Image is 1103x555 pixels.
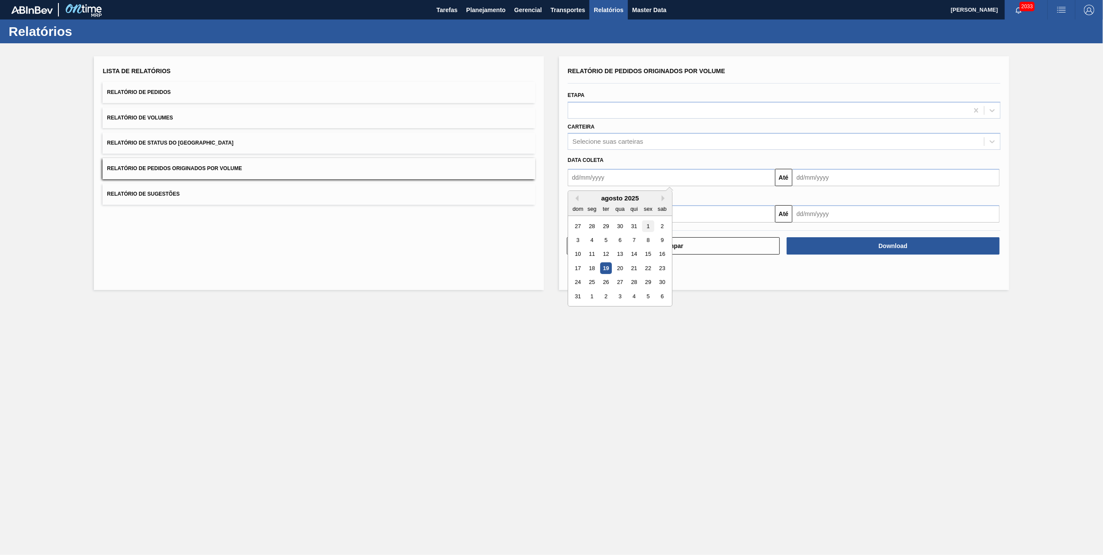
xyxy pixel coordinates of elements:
div: Choose sábado, 30 de agosto de 2025 [656,277,668,288]
div: Choose terça-feira, 5 de agosto de 2025 [600,234,612,246]
div: Choose quinta-feira, 7 de agosto de 2025 [628,234,640,246]
input: dd/mm/yyyy [792,205,1000,223]
div: Choose quinta-feira, 31 de julho de 2025 [628,220,640,232]
button: Next Month [662,195,668,201]
input: dd/mm/yyyy [568,169,775,186]
div: Choose terça-feira, 26 de agosto de 2025 [600,277,612,288]
button: Relatório de Pedidos [103,82,535,103]
div: Choose quinta-feira, 14 de agosto de 2025 [628,248,640,260]
button: Notificações [1005,4,1032,16]
span: Master Data [632,5,666,15]
img: Logout [1084,5,1094,15]
button: Relatório de Volumes [103,107,535,129]
img: userActions [1056,5,1067,15]
div: Choose segunda-feira, 1 de setembro de 2025 [586,290,598,302]
span: Relatório de Sugestões [107,191,180,197]
span: Relatório de Pedidos [107,89,170,95]
div: Choose sábado, 23 de agosto de 2025 [656,262,668,274]
div: Choose terça-feira, 2 de setembro de 2025 [600,290,612,302]
div: seg [586,203,598,215]
button: Até [775,169,792,186]
div: Choose sexta-feira, 1 de agosto de 2025 [642,220,654,232]
div: Choose sexta-feira, 15 de agosto de 2025 [642,248,654,260]
button: Limpar [567,237,780,255]
div: Choose sábado, 16 de agosto de 2025 [656,248,668,260]
span: Relatório de Pedidos Originados por Volume [107,165,242,171]
div: Choose domingo, 27 de julho de 2025 [572,220,584,232]
div: Choose sexta-feira, 8 de agosto de 2025 [642,234,654,246]
div: Choose domingo, 24 de agosto de 2025 [572,277,584,288]
button: Download [787,237,1000,255]
div: Choose terça-feira, 12 de agosto de 2025 [600,248,612,260]
div: Choose quinta-feira, 4 de setembro de 2025 [628,290,640,302]
span: Lista de Relatórios [103,68,170,74]
div: Choose segunda-feira, 4 de agosto de 2025 [586,234,598,246]
button: Até [775,205,792,223]
img: TNhmsLtSVTkK8tSr43FrP2fwEKptu5GPRR3wAAAABJRU5ErkJggg== [11,6,53,14]
div: sex [642,203,654,215]
span: 2033 [1019,2,1035,11]
button: Previous Month [572,195,579,201]
span: Relatório de Status do [GEOGRAPHIC_DATA] [107,140,233,146]
div: month 2025-08 [571,219,669,303]
button: Relatório de Sugestões [103,184,535,205]
label: Carteira [568,124,595,130]
div: Choose sexta-feira, 5 de setembro de 2025 [642,290,654,302]
div: Choose domingo, 3 de agosto de 2025 [572,234,584,246]
span: Relatório de Pedidos Originados por Volume [568,68,725,74]
div: Choose quarta-feira, 6 de agosto de 2025 [614,234,626,246]
div: Choose sexta-feira, 22 de agosto de 2025 [642,262,654,274]
span: Data coleta [568,157,604,163]
span: Gerencial [515,5,542,15]
div: Choose segunda-feira, 11 de agosto de 2025 [586,248,598,260]
div: Choose terça-feira, 19 de agosto de 2025 [600,262,612,274]
span: Relatório de Volumes [107,115,173,121]
span: Transportes [550,5,585,15]
div: Choose sábado, 2 de agosto de 2025 [656,220,668,232]
div: Choose segunda-feira, 28 de julho de 2025 [586,220,598,232]
div: Choose sexta-feira, 29 de agosto de 2025 [642,277,654,288]
div: Choose quarta-feira, 20 de agosto de 2025 [614,262,626,274]
div: dom [572,203,584,215]
span: Relatórios [594,5,623,15]
div: qua [614,203,626,215]
span: Tarefas [437,5,458,15]
div: Choose quinta-feira, 28 de agosto de 2025 [628,277,640,288]
div: Choose segunda-feira, 25 de agosto de 2025 [586,277,598,288]
div: Choose quarta-feira, 3 de setembro de 2025 [614,290,626,302]
div: ter [600,203,612,215]
div: Choose segunda-feira, 18 de agosto de 2025 [586,262,598,274]
span: Planejamento [466,5,505,15]
div: Choose domingo, 17 de agosto de 2025 [572,262,584,274]
div: Choose quarta-feira, 30 de julho de 2025 [614,220,626,232]
label: Etapa [568,92,585,98]
button: Relatório de Pedidos Originados por Volume [103,158,535,179]
div: Choose quarta-feira, 13 de agosto de 2025 [614,248,626,260]
div: Choose domingo, 10 de agosto de 2025 [572,248,584,260]
h1: Relatórios [9,26,162,36]
div: Choose quinta-feira, 21 de agosto de 2025 [628,262,640,274]
button: Relatório de Status do [GEOGRAPHIC_DATA] [103,132,535,154]
div: qui [628,203,640,215]
div: Choose sábado, 6 de setembro de 2025 [656,290,668,302]
input: dd/mm/yyyy [792,169,1000,186]
div: Choose quarta-feira, 27 de agosto de 2025 [614,277,626,288]
div: Choose sábado, 9 de agosto de 2025 [656,234,668,246]
div: Choose terça-feira, 29 de julho de 2025 [600,220,612,232]
div: agosto 2025 [568,194,672,202]
div: Selecione suas carteiras [572,138,643,145]
div: sab [656,203,668,215]
div: Choose domingo, 31 de agosto de 2025 [572,290,584,302]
